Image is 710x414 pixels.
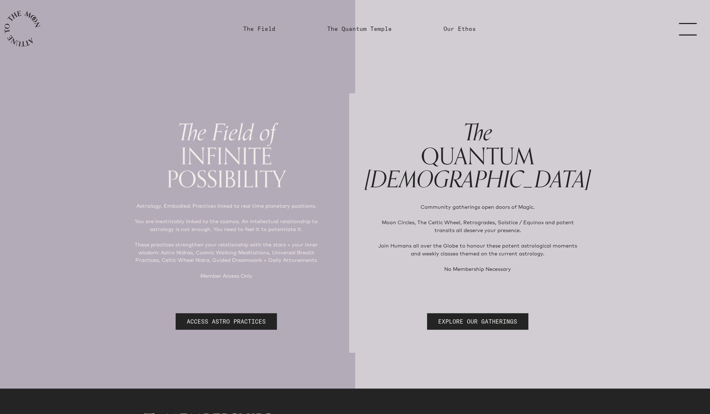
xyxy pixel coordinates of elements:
[177,114,275,152] span: The Field of
[365,161,591,199] span: [DEMOGRAPHIC_DATA]
[427,313,528,330] a: EXPLORE OUR GATHERINGS
[120,121,333,190] h1: INFINITE POSSIBILITY
[463,114,492,152] span: The
[243,24,275,33] a: The Field
[327,24,392,33] a: The Quantum Temple
[444,24,476,33] a: Our Ethos
[131,202,322,279] p: Astrology, Embodied: Practices linked to real time planetary positions. You are inextricably link...
[376,203,579,273] p: Community gatherings open doors of Magic. Moon Circles, The Celtic Wheel, Retrogrades, Solstice /...
[176,313,277,330] a: ACCESS ASTRO PRACTICES
[365,121,591,192] h1: QUANTUM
